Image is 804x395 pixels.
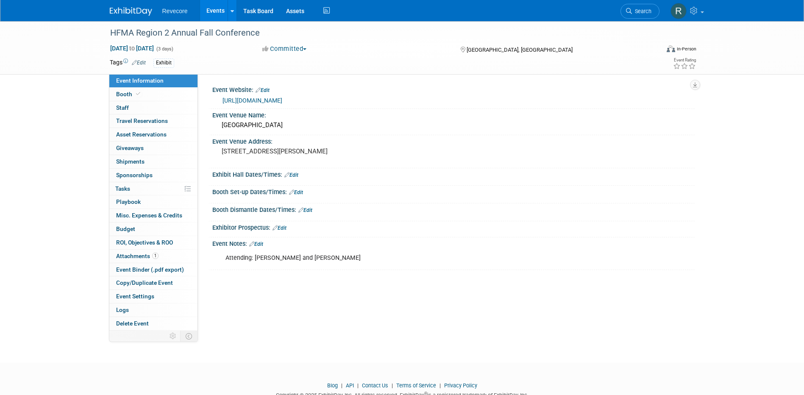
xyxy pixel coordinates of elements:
[327,382,338,389] a: Blog
[620,4,659,19] a: Search
[212,135,695,146] div: Event Venue Address:
[109,155,198,168] a: Shipments
[116,77,164,84] span: Event Information
[116,320,149,327] span: Delete Event
[109,276,198,289] a: Copy/Duplicate Event
[346,382,354,389] a: API
[116,225,135,232] span: Budget
[362,382,388,389] a: Contact Us
[132,60,146,66] a: Edit
[284,172,298,178] a: Edit
[212,221,695,232] div: Exhibitor Prospectus:
[667,45,675,52] img: Format-Inperson.png
[389,382,395,389] span: |
[109,290,198,303] a: Event Settings
[128,45,136,52] span: to
[212,83,695,95] div: Event Website:
[116,253,159,259] span: Attachments
[339,382,345,389] span: |
[437,382,443,389] span: |
[153,58,174,67] div: Exhibit
[212,237,695,248] div: Event Notes:
[116,279,173,286] span: Copy/Duplicate Event
[162,8,188,14] span: Revecore
[632,8,651,14] span: Search
[109,317,198,330] a: Delete Event
[109,114,198,128] a: Travel Reservations
[107,25,647,41] div: HFMA Region 2 Annual Fall Conference
[136,92,140,96] i: Booth reservation complete
[212,203,695,214] div: Booth Dismantle Dates/Times:
[180,331,198,342] td: Toggle Event Tabs
[110,58,146,68] td: Tags
[223,97,282,104] a: [URL][DOMAIN_NAME]
[109,74,198,87] a: Event Information
[109,209,198,222] a: Misc. Expenses & Credits
[116,293,154,300] span: Event Settings
[115,185,130,192] span: Tasks
[109,128,198,141] a: Asset Reservations
[298,207,312,213] a: Edit
[156,46,173,52] span: (3 days)
[222,147,404,155] pre: [STREET_ADDRESS][PERSON_NAME]
[109,303,198,317] a: Logs
[116,91,142,97] span: Booth
[609,44,697,57] div: Event Format
[212,186,695,197] div: Booth Set-up Dates/Times:
[116,198,141,205] span: Playbook
[109,142,198,155] a: Giveaways
[212,168,695,179] div: Exhibit Hall Dates/Times:
[670,3,687,19] img: Rachael Sires
[116,117,168,124] span: Travel Reservations
[256,87,270,93] a: Edit
[152,253,159,259] span: 1
[273,225,287,231] a: Edit
[219,119,688,132] div: [GEOGRAPHIC_DATA]
[109,101,198,114] a: Staff
[109,250,198,263] a: Attachments1
[116,212,182,219] span: Misc. Expenses & Credits
[444,382,477,389] a: Privacy Policy
[673,58,696,62] div: Event Rating
[166,331,181,342] td: Personalize Event Tab Strip
[676,46,696,52] div: In-Person
[220,250,601,267] div: Attending: [PERSON_NAME] and [PERSON_NAME]
[109,223,198,236] a: Budget
[109,263,198,276] a: Event Binder (.pdf export)
[116,145,144,151] span: Giveaways
[355,382,361,389] span: |
[109,169,198,182] a: Sponsorships
[110,45,154,52] span: [DATE] [DATE]
[212,109,695,120] div: Event Venue Name:
[109,88,198,101] a: Booth
[396,382,436,389] a: Terms of Service
[116,104,129,111] span: Staff
[109,236,198,249] a: ROI, Objectives & ROO
[116,172,153,178] span: Sponsorships
[109,182,198,195] a: Tasks
[467,47,573,53] span: [GEOGRAPHIC_DATA], [GEOGRAPHIC_DATA]
[289,189,303,195] a: Edit
[110,7,152,16] img: ExhibitDay
[116,306,129,313] span: Logs
[116,158,145,165] span: Shipments
[116,131,167,138] span: Asset Reservations
[116,239,173,246] span: ROI, Objectives & ROO
[109,195,198,209] a: Playbook
[116,266,184,273] span: Event Binder (.pdf export)
[249,241,263,247] a: Edit
[259,45,310,53] button: Committed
